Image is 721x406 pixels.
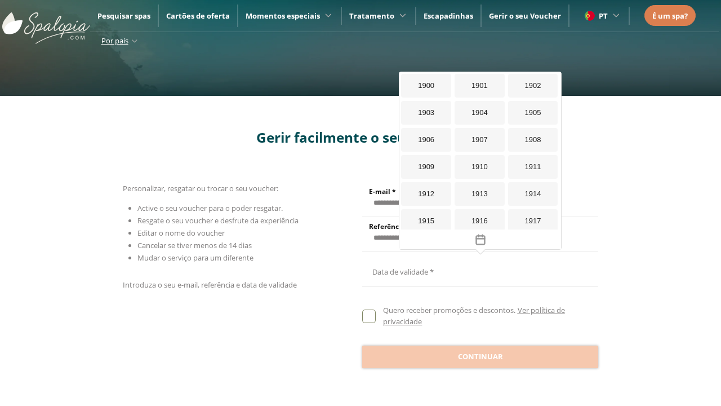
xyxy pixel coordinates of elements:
div: 1900 [401,74,451,98]
a: Ver política de privacidade [383,305,564,326]
a: Gerir o seu Voucher [489,11,561,21]
span: Personalizar, resgatar ou trocar o seu voucher: [123,183,278,193]
div: 1915 [401,209,451,233]
span: Por país [101,36,128,46]
button: Continuar [362,346,598,368]
div: 1904 [455,101,505,125]
span: Continuar [458,351,503,363]
div: 1903 [401,101,451,125]
span: Gerir facilmente o seu voucher [256,128,465,147]
span: Active o seu voucher para o poder resgatar. [137,203,283,213]
span: Editar o nome do voucher [137,228,225,238]
span: É um spa? [652,11,688,21]
div: 1901 [455,74,505,98]
div: 1905 [508,101,558,125]
div: 1916 [455,209,505,233]
span: Introduza o seu e-mail, referência e data de validade [123,280,297,290]
span: Resgate o seu voucher e desfrute da experiência [137,215,299,226]
a: Cartões de oferta [166,11,230,21]
div: 1909 [401,155,451,179]
a: É um spa? [652,10,688,22]
div: 1914 [508,182,558,206]
button: Toggle overlay [399,230,561,249]
span: Mudar o serviço para um diferente [137,253,253,263]
div: 1911 [508,155,558,179]
div: 1912 [401,182,451,206]
span: Quero receber promoções e descontos. [383,305,515,315]
img: ImgLogoSpalopia.BvClDcEz.svg [2,1,90,44]
a: Escapadinhas [424,11,473,21]
div: 1906 [401,128,451,152]
div: 1910 [455,155,505,179]
div: 1907 [455,128,505,152]
a: Pesquisar spas [97,11,150,21]
div: 1913 [455,182,505,206]
div: 1917 [508,209,558,233]
div: 1902 [508,74,558,98]
span: Cancelar se tiver menos de 14 dias [137,240,252,250]
div: 1908 [508,128,558,152]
